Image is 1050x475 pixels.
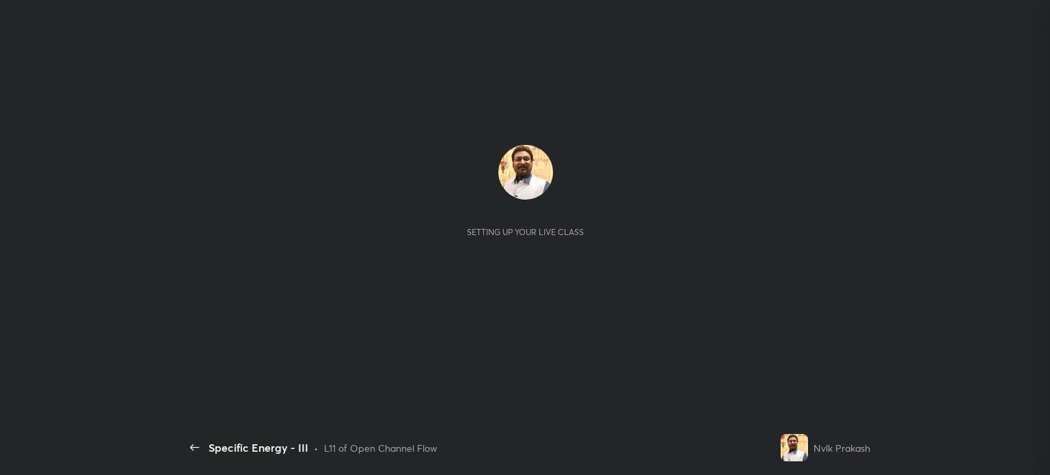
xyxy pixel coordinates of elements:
[781,434,808,461] img: fda5f69eff034ab9acdd9fb98457250a.jpg
[498,145,553,200] img: fda5f69eff034ab9acdd9fb98457250a.jpg
[467,227,584,237] div: Setting up your live class
[208,439,308,456] div: Specific Energy - III
[813,441,870,455] div: Nvlk Prakash
[314,441,319,455] div: •
[324,441,437,455] div: L11 of Open Channel Flow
